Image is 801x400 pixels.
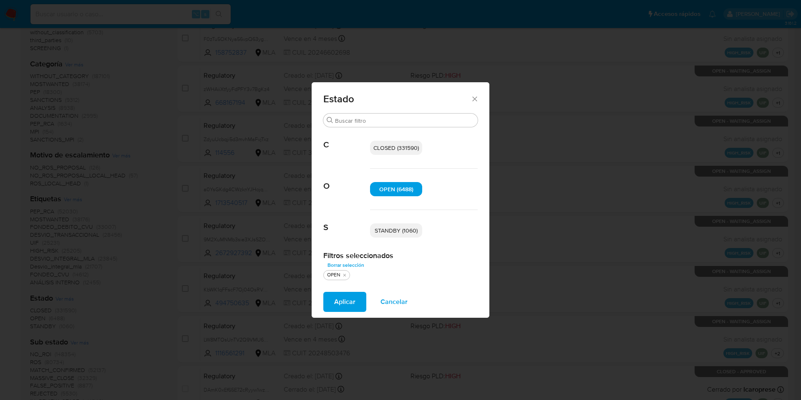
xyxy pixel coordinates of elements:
[323,260,368,270] button: Borrar selección
[379,185,413,193] span: OPEN (6488)
[373,144,419,152] span: CLOSED (331590)
[334,293,355,311] span: Aplicar
[323,210,370,233] span: S
[370,292,418,312] button: Cancelar
[380,293,408,311] span: Cancelar
[327,117,333,124] button: Buscar
[323,292,366,312] button: Aplicar
[471,95,478,102] button: Cerrar
[370,182,422,196] div: OPEN (6488)
[323,169,370,191] span: O
[370,223,422,238] div: STANDBY (1060)
[325,271,342,278] div: OPEN
[323,94,471,104] span: Estado
[375,226,418,235] span: STANDBY (1060)
[323,251,478,260] h2: Filtros seleccionados
[335,117,474,124] input: Buscar filtro
[370,141,422,155] div: CLOSED (331590)
[327,261,364,269] span: Borrar selección
[341,272,348,278] button: quitar OPEN
[323,127,370,150] span: C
